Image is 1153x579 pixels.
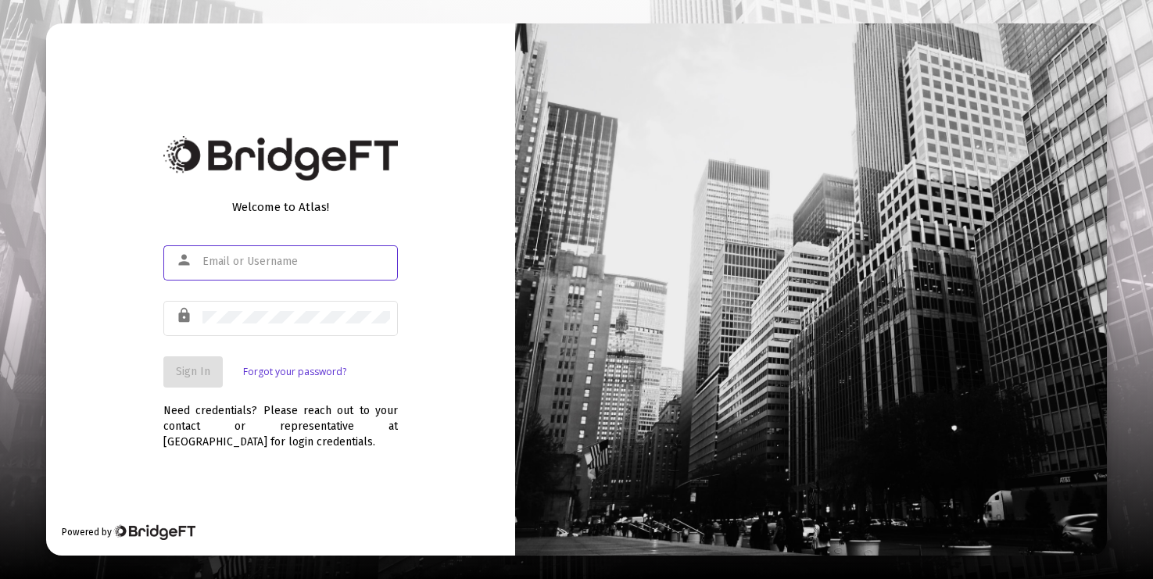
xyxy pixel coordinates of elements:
mat-icon: lock [176,306,195,325]
input: Email or Username [202,256,390,268]
img: Bridge Financial Technology Logo [113,524,195,540]
button: Sign In [163,356,223,388]
a: Forgot your password? [243,364,346,380]
div: Welcome to Atlas! [163,199,398,215]
span: Sign In [176,365,210,378]
div: Need credentials? Please reach out to your contact or representative at [GEOGRAPHIC_DATA] for log... [163,388,398,450]
mat-icon: person [176,251,195,270]
div: Powered by [62,524,195,540]
img: Bridge Financial Technology Logo [163,136,398,180]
